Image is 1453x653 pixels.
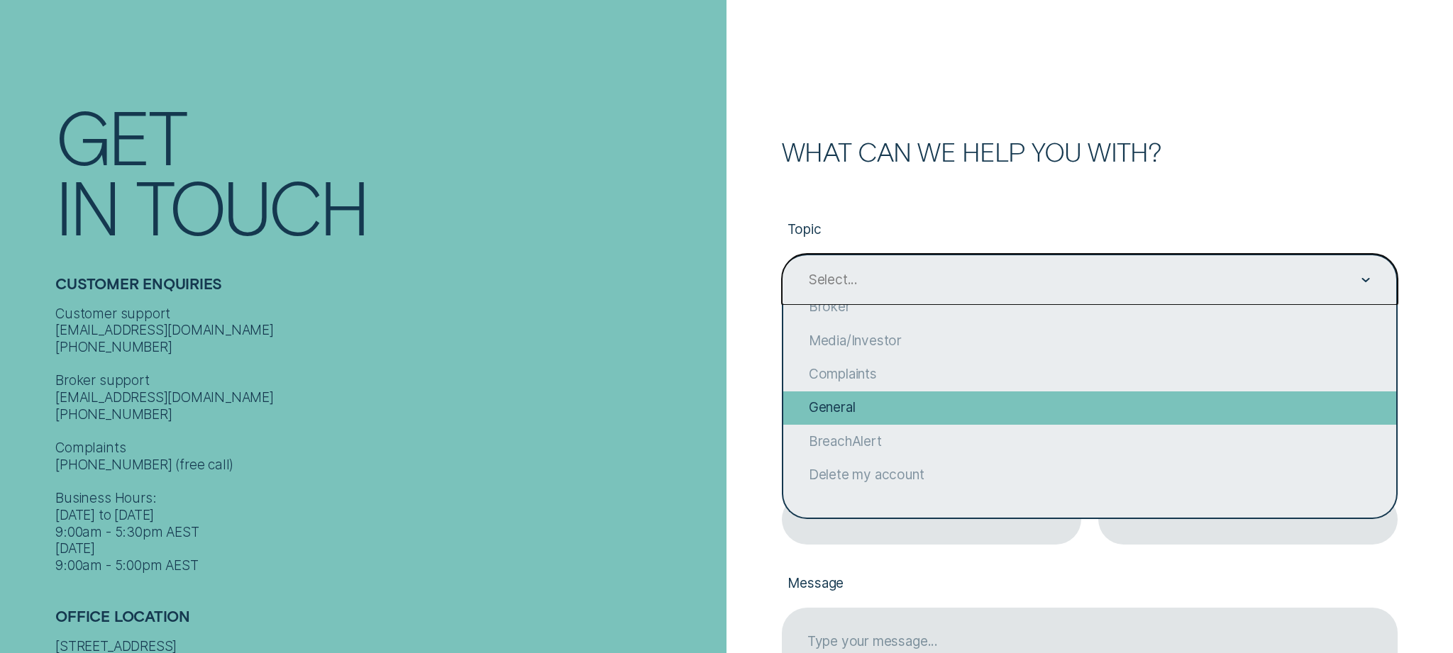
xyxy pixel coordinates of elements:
[783,357,1396,391] div: Complaints
[782,139,1398,164] h2: What can we help you with?
[55,101,185,171] div: Get
[782,562,1398,608] label: Message
[55,608,718,638] h2: Office Location
[136,171,367,241] div: Touch
[783,391,1396,425] div: General
[55,171,118,241] div: In
[782,208,1398,254] label: Topic
[55,306,718,574] div: Customer support [EMAIL_ADDRESS][DOMAIN_NAME] [PHONE_NUMBER] Broker support [EMAIL_ADDRESS][DOMAI...
[783,290,1396,323] div: Broker
[783,458,1396,491] div: Delete my account
[55,275,718,306] h2: Customer Enquiries
[809,272,858,289] div: Select...
[783,425,1396,458] div: BreachAlert
[55,101,718,241] h1: Get In Touch
[783,324,1396,357] div: Media/Investor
